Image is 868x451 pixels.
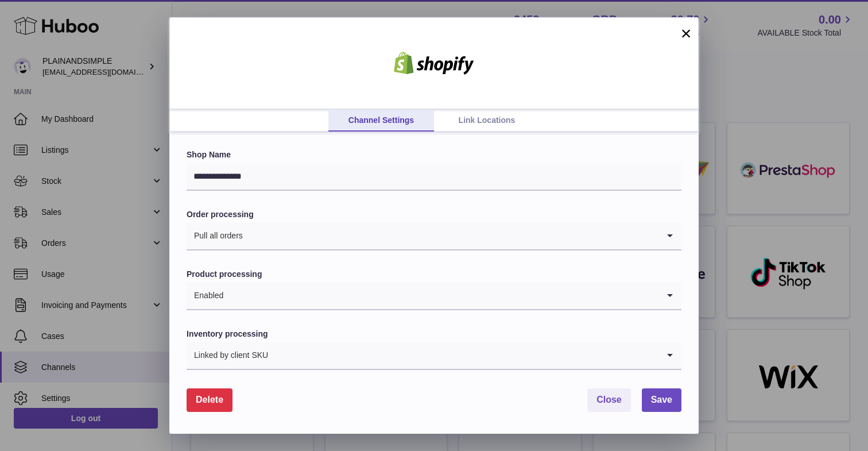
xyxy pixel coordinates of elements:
label: Inventory processing [187,329,681,340]
div: Search for option [187,283,681,310]
span: Linked by client SKU [187,342,269,369]
input: Search for option [243,223,658,249]
label: Product processing [187,269,681,280]
span: Save [651,395,672,404]
button: Close [587,388,631,412]
span: Pull all orders [187,223,243,249]
img: shopify [385,52,483,75]
a: Link Locations [434,110,540,132]
label: Shop Name [187,149,681,160]
input: Search for option [269,342,658,369]
span: Close [596,395,622,404]
span: Enabled [187,283,224,309]
button: × [679,26,693,40]
div: Search for option [187,223,681,250]
a: Channel Settings [328,110,434,132]
span: Delete [196,395,223,404]
div: Search for option [187,342,681,370]
button: Save [642,388,681,412]
input: Search for option [224,283,658,309]
label: Order processing [187,209,681,220]
button: Delete [187,388,232,412]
